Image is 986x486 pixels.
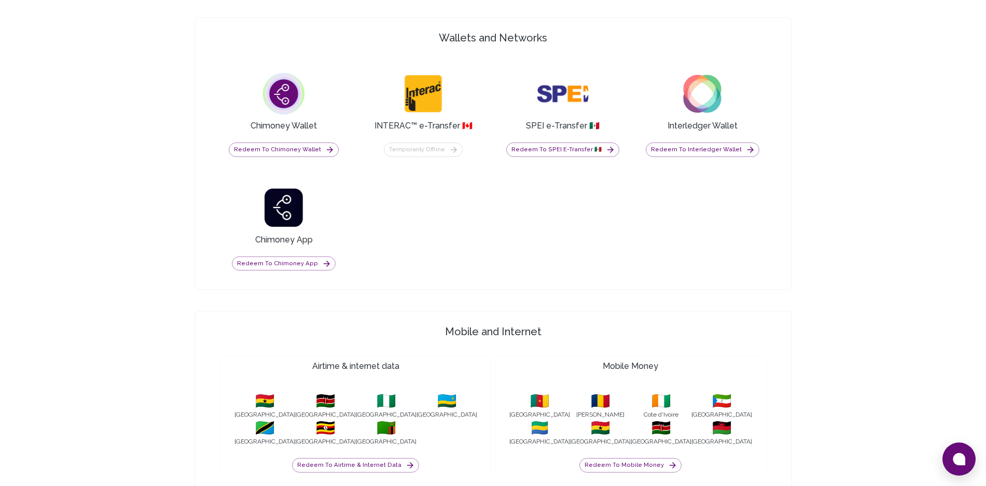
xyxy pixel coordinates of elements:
button: Redeem to Airtime & internet data [292,458,419,473]
img: dollar globe [676,68,728,120]
span: [GEOGRAPHIC_DATA] [234,410,295,419]
span: 🇬🇶 [691,392,752,410]
h3: INTERAC™ e-Transfer 🇨🇦 [374,120,473,132]
h3: Mobile Money [603,360,658,373]
span: 🇺🇬 [295,419,356,437]
button: Redeem to Chimoney Wallet [229,142,339,157]
span: 🇳🇬 [356,392,416,410]
span: [GEOGRAPHIC_DATA] [691,437,752,446]
span: 🇲🇼 [691,419,752,437]
h3: Interledger Wallet [668,120,738,132]
h3: SPEI e-Transfer 🇲🇽 [526,120,600,132]
span: [GEOGRAPHIC_DATA] [295,410,356,419]
span: [GEOGRAPHIC_DATA] [416,410,477,419]
h3: Chimoney App [255,234,313,246]
img: dollar globe [258,68,310,120]
span: 🇰🇪 [631,419,691,437]
button: Redeem to SPEI e-Transfer 🇲🇽 [506,142,619,157]
button: Redeem to Chimoney App [232,256,336,271]
span: 🇬🇦 [509,419,570,437]
span: 🇷🇼 [416,392,477,410]
button: Redeem to Mobile Money [579,458,682,473]
button: Open chat window [942,442,976,476]
img: dollar globe [537,68,589,120]
span: [GEOGRAPHIC_DATA] [295,437,356,446]
span: 🇹🇩 [570,392,631,410]
img: dollar globe [258,182,310,234]
span: [GEOGRAPHIC_DATA] [570,437,631,446]
span: 🇬🇭 [570,419,631,437]
span: Cote d'Ivoire [631,410,691,419]
h4: Mobile and Internet [200,324,787,339]
h3: Airtime & internet data [312,360,399,373]
span: 🇨🇮 [631,392,691,410]
img: dollar globe [397,68,449,120]
span: 🇬🇭 [234,392,295,410]
span: [GEOGRAPHIC_DATA] [509,410,570,419]
span: [PERSON_NAME] [570,410,631,419]
h3: Chimoney Wallet [251,120,317,132]
span: [GEOGRAPHIC_DATA] [356,410,416,419]
span: [GEOGRAPHIC_DATA] [356,437,416,446]
span: [GEOGRAPHIC_DATA] [631,437,691,446]
span: [GEOGRAPHIC_DATA] [509,437,570,446]
span: [GEOGRAPHIC_DATA] [691,410,752,419]
button: Redeem to Interledger Wallet [646,142,759,157]
span: 🇿🇲 [356,419,416,437]
span: 🇨🇲 [509,392,570,410]
span: 🇹🇿 [234,419,295,437]
h4: Wallets and Networks [200,31,787,45]
span: [GEOGRAPHIC_DATA] [234,437,295,446]
span: 🇰🇪 [295,392,356,410]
